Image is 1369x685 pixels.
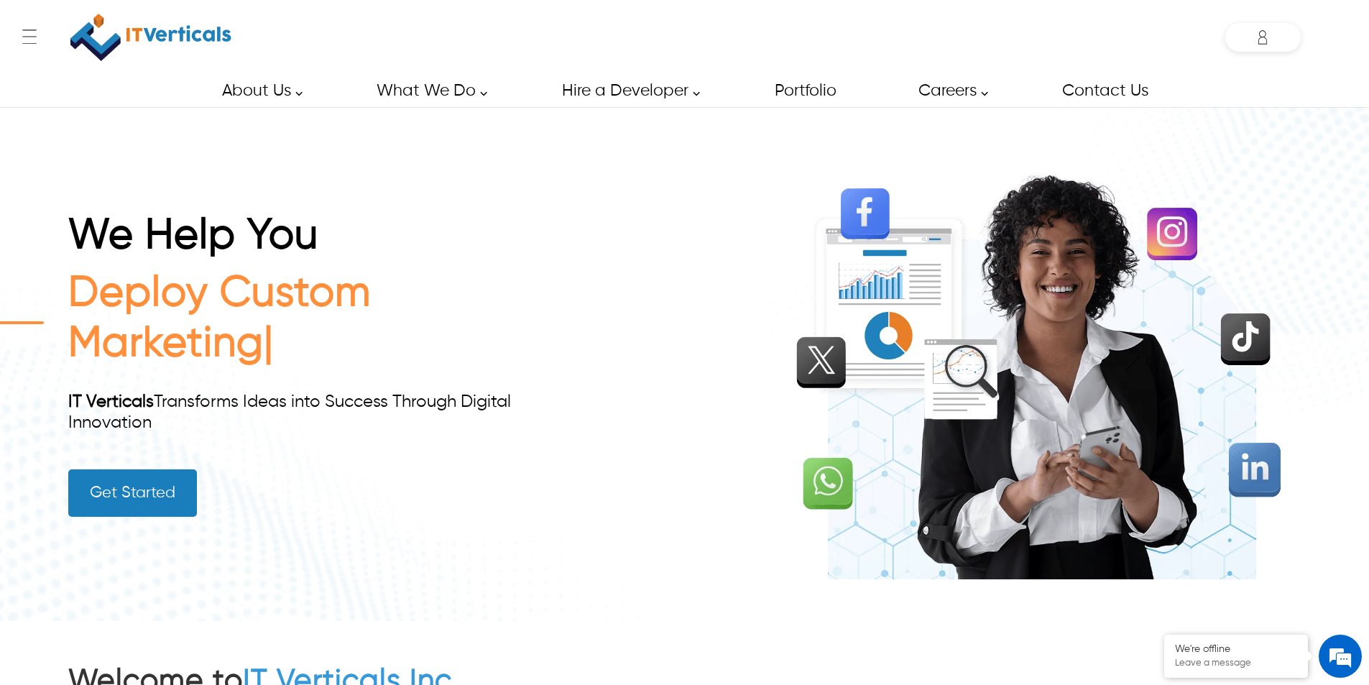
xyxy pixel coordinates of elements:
h1: We Help You [68,211,561,269]
div: Transforms Ideas into Success Through Digital Innovation [68,392,561,433]
a: IT Verticals Inc [68,7,234,68]
img: deploy [783,148,1301,579]
a: Careers [902,75,996,107]
a: Get Started [68,469,197,517]
p: Leave a message [1175,658,1297,669]
img: IT Verticals Inc [70,7,231,68]
a: IT Verticals [68,393,154,410]
div: We're offline [1175,643,1297,656]
a: What We Do [360,75,495,107]
a: Portfolio [758,75,852,107]
span: Deploy Custom Marketing [68,273,371,365]
a: Hire a Developer [545,75,708,107]
a: Contact Us [1046,75,1163,107]
a: About Us [206,75,310,107]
